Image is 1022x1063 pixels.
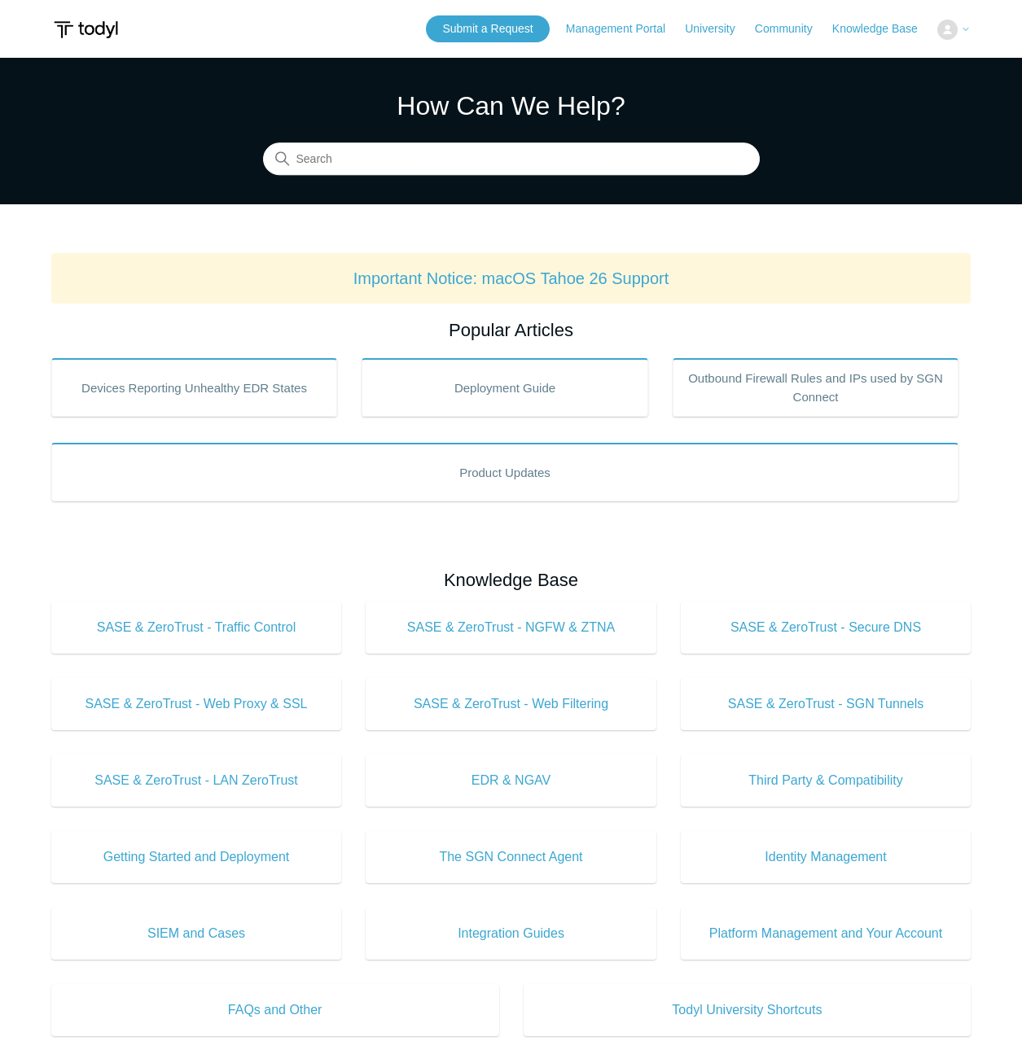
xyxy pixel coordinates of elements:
span: Identity Management [705,847,947,867]
span: SASE & ZeroTrust - Web Filtering [390,694,632,714]
span: FAQs and Other [76,1000,475,1020]
span: SASE & ZeroTrust - Secure DNS [705,618,947,637]
a: Getting Started and Deployment [51,831,342,883]
span: SASE & ZeroTrust - Web Proxy & SSL [76,694,318,714]
a: The SGN Connect Agent [366,831,656,883]
a: Platform Management and Your Account [681,908,972,960]
a: Identity Management [681,831,972,883]
a: SASE & ZeroTrust - Traffic Control [51,601,342,654]
span: Todyl University Shortcuts [548,1000,947,1020]
a: SASE & ZeroTrust - Secure DNS [681,601,972,654]
span: SIEM and Cases [76,924,318,943]
span: Platform Management and Your Account [705,924,947,943]
span: The SGN Connect Agent [390,847,632,867]
a: Deployment Guide [362,358,648,417]
h2: Knowledge Base [51,566,972,593]
a: SIEM and Cases [51,908,342,960]
span: SASE & ZeroTrust - SGN Tunnels [705,694,947,714]
span: Third Party & Compatibility [705,771,947,790]
h1: How Can We Help? [263,86,760,125]
span: Getting Started and Deployment [76,847,318,867]
a: Knowledge Base [832,20,934,37]
span: SASE & ZeroTrust - Traffic Control [76,618,318,637]
span: SASE & ZeroTrust - NGFW & ZTNA [390,618,632,637]
a: Outbound Firewall Rules and IPs used by SGN Connect [673,358,959,417]
a: Devices Reporting Unhealthy EDR States [51,358,338,417]
a: Todyl University Shortcuts [524,984,972,1036]
a: Submit a Request [426,15,549,42]
a: Third Party & Compatibility [681,755,972,807]
img: Todyl Support Center Help Center home page [51,15,121,45]
a: EDR & NGAV [366,755,656,807]
span: EDR & NGAV [390,771,632,790]
a: Product Updates [51,443,959,501]
a: Community [755,20,829,37]
h2: Popular Articles [51,317,972,343]
a: SASE & ZeroTrust - Web Filtering [366,678,656,730]
a: SASE & ZeroTrust - NGFW & ZTNA [366,601,656,654]
a: SASE & ZeroTrust - Web Proxy & SSL [51,678,342,730]
input: Search [263,143,760,176]
span: Integration Guides [390,924,632,943]
a: University [685,20,751,37]
a: FAQs and Other [51,984,499,1036]
a: SASE & ZeroTrust - LAN ZeroTrust [51,755,342,807]
a: Integration Guides [366,908,656,960]
a: SASE & ZeroTrust - SGN Tunnels [681,678,972,730]
span: SASE & ZeroTrust - LAN ZeroTrust [76,771,318,790]
a: Important Notice: macOS Tahoe 26 Support [353,269,669,287]
a: Management Portal [566,20,682,37]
